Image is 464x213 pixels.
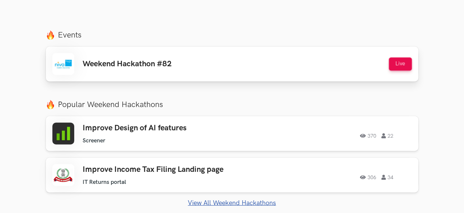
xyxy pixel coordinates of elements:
span: 22 [382,133,394,138]
h3: Improve Design of AI features [83,123,243,133]
button: Live [389,58,412,71]
label: Events [46,30,419,40]
a: Improve Design of AI features Screener 370 22 [46,116,419,151]
span: 34 [382,175,394,180]
label: Popular Weekend Hackathons [46,100,419,110]
a: Improve Income Tax Filing Landing page IT Returns portal 306 34 [46,158,419,193]
span: 306 [360,175,377,180]
img: fire.png [46,100,55,109]
img: fire.png [46,31,55,40]
a: View All Weekend Hackathons [46,199,419,207]
li: IT Returns portal [83,179,126,186]
a: Weekend Hackathon #82 Live [46,47,419,82]
span: 370 [360,133,377,138]
h3: Improve Income Tax Filing Landing page [83,165,243,174]
h3: Weekend Hackathon #82 [83,59,172,69]
li: Screener [83,137,106,144]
